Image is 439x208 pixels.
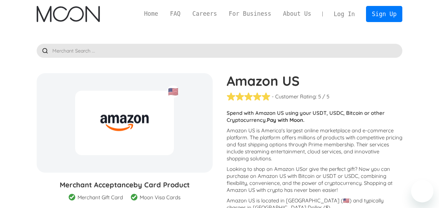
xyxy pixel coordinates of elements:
[272,93,317,100] div: - Customer Rating:
[302,166,355,172] span: or give the perfect gift
[366,6,402,22] a: Sign Up
[167,85,179,98] div: 🇺🇸
[37,180,213,190] h3: Merchant Acceptance
[267,117,305,123] strong: Pay with Moon.
[227,110,403,124] p: Spend with Amazon US using your USDT, USDC, Bitcoin or other Cryptocurrency.
[223,9,277,18] a: For Business
[186,9,223,18] a: Careers
[227,166,403,194] p: Looking to shop on Amazon US ? Now you can purchase on Amazon US with Bitcoin or USDT or USDC, co...
[164,9,186,18] a: FAQ
[37,6,100,22] img: Moon Logo
[140,194,181,201] div: Moon Visa Cards
[227,127,403,162] p: Amazon US is America's largest online marketplace and e-commerce platform. The platform offers mi...
[318,93,321,100] div: 5
[37,44,403,58] input: Merchant Search ...
[328,6,361,22] a: Log In
[138,9,164,18] a: Home
[133,180,190,189] span: by Card Product
[322,93,329,100] div: / 5
[277,9,317,18] a: About Us
[37,6,100,22] a: home
[227,73,403,89] h1: Amazon US
[78,194,123,201] div: Merchant Gift Card
[411,180,433,202] iframe: Button to launch messaging window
